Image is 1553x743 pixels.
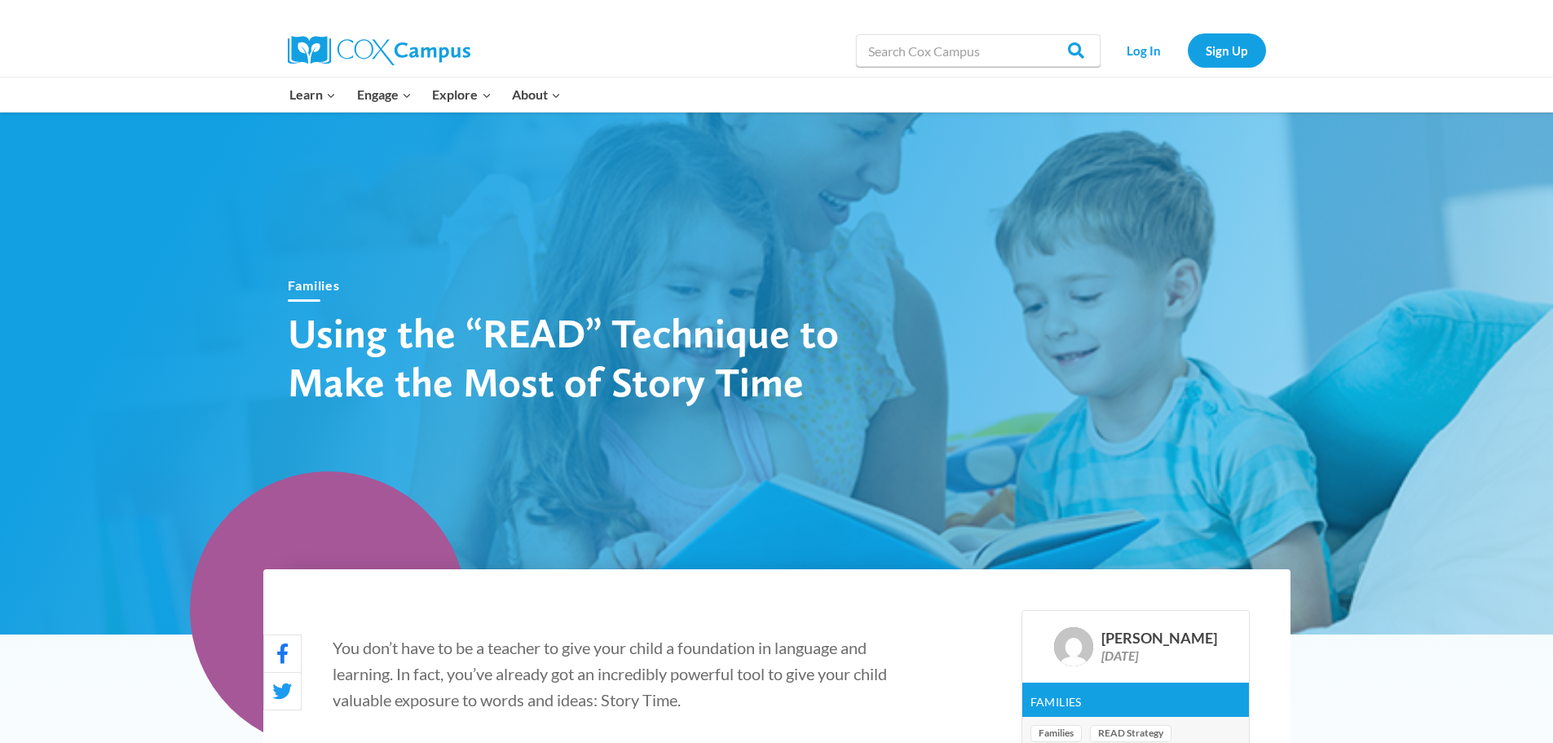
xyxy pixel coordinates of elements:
[1101,630,1217,648] div: [PERSON_NAME]
[333,635,903,713] p: You don’t have to be a teacher to give your child a foundation in language and learning. In fact,...
[1030,695,1082,709] a: Families
[512,84,561,105] span: About
[1188,33,1266,67] a: Sign Up
[1030,725,1082,743] a: Families
[1109,33,1180,67] a: Log In
[432,84,491,105] span: Explore
[288,308,858,406] h1: Using the “READ” Technique to Make the Most of Story Time
[288,277,340,293] a: Families
[1090,725,1171,743] a: READ Strategy
[1101,648,1217,663] div: [DATE]
[288,36,470,65] img: Cox Campus
[1109,33,1266,67] nav: Secondary Navigation
[357,84,412,105] span: Engage
[856,34,1101,67] input: Search Cox Campus
[280,77,571,112] nav: Primary Navigation
[289,84,336,105] span: Learn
